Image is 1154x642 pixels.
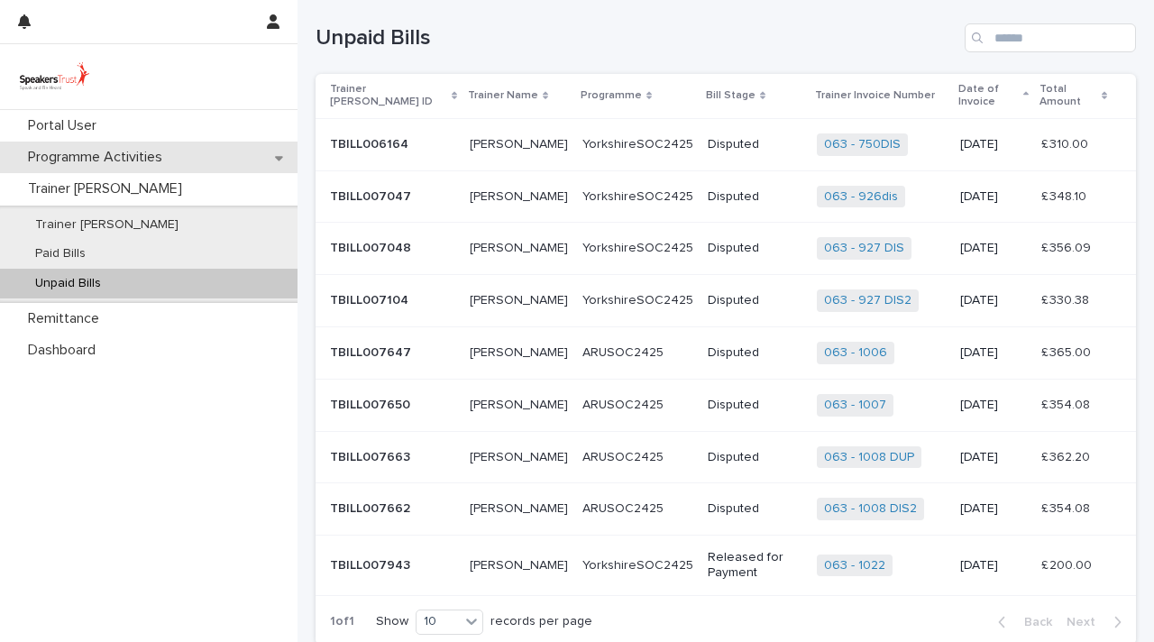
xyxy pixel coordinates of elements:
p: [DATE] [960,558,1027,573]
span: Back [1013,616,1052,628]
a: 063 - 1008 DUP [824,450,914,465]
p: [PERSON_NAME] [470,186,572,205]
a: 063 - 1007 [824,398,886,413]
p: [PERSON_NAME] [470,237,572,256]
p: Disputed [708,345,802,361]
p: Disputed [708,450,802,465]
tr: TBILL007650TBILL007650 [PERSON_NAME][PERSON_NAME] ARUSOC2425ARUSOC2425 Disputed063 - 1007 [DATE]£... [316,379,1136,431]
span: Next [1067,616,1106,628]
p: YorkshireSOC2425 [582,289,697,308]
tr: TBILL007104TBILL007104 [PERSON_NAME][PERSON_NAME] YorkshireSOC2425YorkshireSOC2425 Disputed063 - ... [316,275,1136,327]
p: Trainer [PERSON_NAME] ID [330,79,447,113]
p: [DATE] [960,501,1027,517]
p: [DATE] [960,450,1027,465]
p: Date of Invoice [958,79,1019,113]
p: ARUSOC2425 [582,446,667,465]
p: TBILL007647 [330,342,415,361]
p: records per page [490,614,592,629]
p: [DATE] [960,241,1027,256]
tr: TBILL007647TBILL007647 [PERSON_NAME][PERSON_NAME] ARUSOC2425ARUSOC2425 Disputed063 - 1006 [DATE]£... [316,326,1136,379]
p: Portal User [21,117,111,134]
p: Unpaid Bills [21,276,115,291]
p: Trainer [PERSON_NAME] [21,180,197,197]
p: Disputed [708,293,802,308]
p: Disputed [708,241,802,256]
p: [DATE] [960,398,1027,413]
p: Total Amount [1040,79,1097,113]
p: £ 348.10 [1041,186,1090,205]
p: YorkshireSOC2425 [582,133,697,152]
p: £ 354.08 [1041,498,1094,517]
p: [PERSON_NAME] [470,555,572,573]
p: [DATE] [960,293,1027,308]
tr: TBILL006164TBILL006164 [PERSON_NAME][PERSON_NAME] YorkshireSOC2425YorkshireSOC2425 Disputed063 - ... [316,118,1136,170]
p: TBILL007663 [330,446,414,465]
p: TBILL007662 [330,498,414,517]
p: [PERSON_NAME] [470,394,572,413]
p: Dashboard [21,342,110,359]
p: TBILL007047 [330,186,415,205]
p: £ 354.08 [1041,394,1094,413]
a: 063 - 927 DIS2 [824,293,911,308]
p: TBILL007104 [330,289,412,308]
p: Trainer [PERSON_NAME] [21,217,193,233]
p: [PERSON_NAME] [470,446,572,465]
p: Show [376,614,408,629]
p: £ 310.00 [1041,133,1092,152]
p: [DATE] [960,189,1027,205]
tr: TBILL007662TBILL007662 [PERSON_NAME][PERSON_NAME] ARUSOC2425ARUSOC2425 Disputed063 - 1008 DIS2 [D... [316,483,1136,536]
p: Disputed [708,398,802,413]
button: Back [984,614,1059,630]
img: UVamC7uQTJC0k9vuxGLS [14,59,95,95]
a: 063 - 1006 [824,345,887,361]
p: [PERSON_NAME] [470,342,572,361]
div: 10 [417,612,460,631]
tr: TBILL007048TBILL007048 [PERSON_NAME][PERSON_NAME] YorkshireSOC2425YorkshireSOC2425 Disputed063 - ... [316,223,1136,275]
p: YorkshireSOC2425 [582,555,697,573]
p: YorkshireSOC2425 [582,237,697,256]
p: [PERSON_NAME] [470,498,572,517]
p: ARUSOC2425 [582,342,667,361]
p: Disputed [708,189,802,205]
a: 063 - 926dis [824,189,898,205]
p: TBILL007048 [330,237,415,256]
p: [DATE] [960,137,1027,152]
p: £ 200.00 [1041,555,1095,573]
tr: TBILL007047TBILL007047 [PERSON_NAME][PERSON_NAME] YorkshireSOC2425YorkshireSOC2425 Disputed063 - ... [316,170,1136,223]
p: [PERSON_NAME] [470,289,572,308]
p: [PERSON_NAME] [470,133,572,152]
a: 063 - 1022 [824,558,885,573]
p: Bill Stage [706,86,756,105]
p: ARUSOC2425 [582,498,667,517]
button: Next [1059,614,1136,630]
p: £ 356.09 [1041,237,1094,256]
p: Programme Activities [21,149,177,166]
a: 063 - 927 DIS [824,241,904,256]
p: £ 365.00 [1041,342,1094,361]
tr: TBILL007943TBILL007943 [PERSON_NAME][PERSON_NAME] YorkshireSOC2425YorkshireSOC2425 Released for P... [316,536,1136,596]
p: Paid Bills [21,246,100,261]
tr: TBILL007663TBILL007663 [PERSON_NAME][PERSON_NAME] ARUSOC2425ARUSOC2425 Disputed063 - 1008 DUP [DA... [316,431,1136,483]
p: ARUSOC2425 [582,394,667,413]
p: Released for Payment [708,550,802,581]
p: TBILL006164 [330,133,412,152]
p: [DATE] [960,345,1027,361]
p: Trainer Invoice Number [815,86,935,105]
p: YorkshireSOC2425 [582,186,697,205]
a: 063 - 750DIS [824,137,901,152]
input: Search [965,23,1136,52]
p: TBILL007650 [330,394,414,413]
p: Disputed [708,137,802,152]
p: £ 330.38 [1041,289,1093,308]
p: TBILL007943 [330,555,414,573]
h1: Unpaid Bills [316,25,957,51]
p: Programme [581,86,642,105]
p: £ 362.20 [1041,446,1094,465]
p: Trainer Name [468,86,538,105]
a: 063 - 1008 DIS2 [824,501,917,517]
p: Remittance [21,310,114,327]
p: Disputed [708,501,802,517]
